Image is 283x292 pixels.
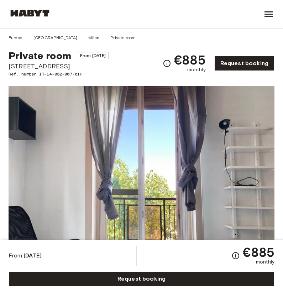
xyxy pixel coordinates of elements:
a: Request booking [9,271,274,286]
span: monthly [187,66,206,73]
span: Ref. number IT-14-032-007-01H [9,71,109,77]
span: monthly [256,259,274,266]
span: From: [9,252,42,260]
a: Private room [110,35,136,41]
span: From [DATE] [77,52,109,59]
span: €885 [174,53,206,66]
b: [DATE] [23,252,42,259]
img: Habyt [9,10,51,17]
img: Marketing picture of unit IT-14-032-007-01H [9,86,274,275]
span: €885 [243,246,274,259]
span: [STREET_ADDRESS] [9,62,109,71]
span: Private room [9,49,71,62]
a: Milan [88,35,99,41]
a: Request booking [214,56,274,71]
svg: Check cost overview for full price breakdown. Please note that discounts apply to new joiners onl... [231,251,240,260]
a: Europe [9,35,22,41]
svg: Check cost overview for full price breakdown. Please note that discounts apply to new joiners onl... [163,59,171,68]
a: [GEOGRAPHIC_DATA] [33,35,78,41]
